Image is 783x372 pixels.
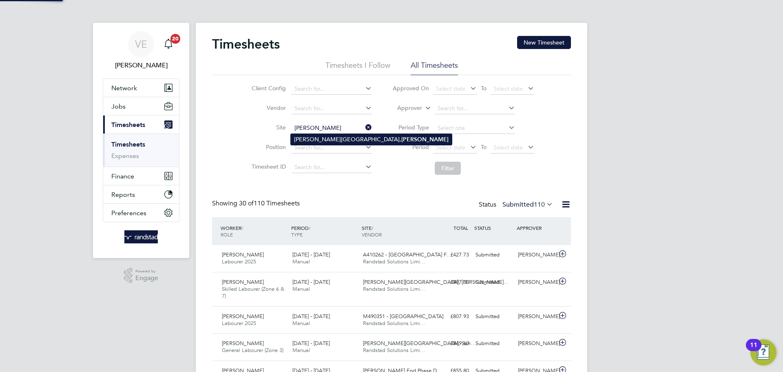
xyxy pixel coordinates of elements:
div: £427.73 [430,248,472,262]
span: To [478,142,489,152]
div: £897.30 [430,276,472,289]
span: Skilled Labourer (Zone 6 & 7) [222,285,284,299]
span: Engage [135,275,158,282]
div: APPROVER [515,221,557,235]
button: Network [103,79,179,97]
div: PERIOD [289,221,360,242]
a: Timesheets [111,140,145,148]
div: £849.60 [430,337,472,350]
label: Vendor [249,104,286,111]
input: Search for... [292,103,372,114]
label: Approver [385,104,422,112]
button: New Timesheet [517,36,571,49]
span: Manual [292,347,310,354]
span: Select date [493,85,523,92]
a: 20 [160,31,177,57]
a: VE[PERSON_NAME] [103,31,179,70]
span: [DATE] - [DATE] [292,278,330,285]
span: TOTAL [453,225,468,231]
span: Randstad Solutions Limi… [363,258,425,265]
label: Position [249,143,286,151]
span: Vicky Egan [103,60,179,70]
button: Timesheets [103,116,179,134]
span: [DATE] - [DATE] [292,340,330,347]
b: [PERSON_NAME] [401,136,449,143]
span: [DATE] - [DATE] [292,251,330,258]
span: [PERSON_NAME] [222,340,264,347]
span: A410262 - [GEOGRAPHIC_DATA] F… [363,251,452,258]
li: [PERSON_NAME][GEOGRAPHIC_DATA], [291,134,452,145]
span: General Labourer (Zone 3) [222,347,283,354]
span: Finance [111,172,134,180]
div: SITE [360,221,430,242]
input: Search for... [292,123,372,134]
div: STATUS [472,221,515,235]
span: [PERSON_NAME][GEOGRAPHIC_DATA], Soh… [363,340,476,347]
span: VE [135,39,147,49]
img: randstad-logo-retina.png [124,230,158,243]
button: Jobs [103,97,179,115]
div: [PERSON_NAME] [515,276,557,289]
span: Manual [292,258,310,265]
div: WORKER [219,221,289,242]
a: Go to home page [103,230,179,243]
label: Submitted [502,200,553,209]
span: 20 [170,34,180,44]
span: Select date [436,85,465,92]
span: Labourer 2025 [222,320,256,327]
span: / [309,225,310,231]
div: [PERSON_NAME] [515,337,557,350]
span: [PERSON_NAME] [222,278,264,285]
input: Search for... [435,103,515,114]
input: Search for... [292,142,372,154]
span: VENDOR [362,231,382,238]
span: Randstad Solutions Limi… [363,320,425,327]
span: Select date [493,144,523,151]
button: Reports [103,185,179,203]
div: Timesheets [103,134,179,167]
div: Submitted [472,310,515,323]
li: Timesheets I Follow [325,60,390,75]
label: Client Config [249,85,286,92]
span: [PERSON_NAME][GEOGRAPHIC_DATA], [PERSON_NAME]… [363,278,509,285]
div: Submitted [472,276,515,289]
input: Search for... [292,162,372,173]
span: 110 [534,200,545,209]
label: Period Type [392,124,429,131]
a: Expenses [111,152,139,160]
span: Randstad Solutions Limi… [363,347,425,354]
label: Timesheet ID [249,163,286,170]
div: £807.93 [430,310,472,323]
span: Manual [292,320,310,327]
div: Submitted [472,337,515,350]
label: Site [249,124,286,131]
div: [PERSON_NAME] [515,310,557,323]
div: Showing [212,199,301,208]
li: All Timesheets [411,60,458,75]
input: Search for... [292,83,372,95]
span: / [241,225,243,231]
span: Randstad Solutions Limi… [363,285,425,292]
span: [PERSON_NAME] [222,313,264,320]
span: 110 Timesheets [239,199,300,207]
button: Preferences [103,204,179,222]
div: [PERSON_NAME] [515,248,557,262]
span: Select date [436,144,465,151]
span: ROLE [221,231,233,238]
span: Manual [292,285,310,292]
label: Period [392,143,429,151]
span: 30 of [239,199,254,207]
label: Approved On [392,85,429,92]
span: [DATE] - [DATE] [292,313,330,320]
a: Powered byEngage [124,268,159,283]
span: TYPE [291,231,303,238]
span: Powered by [135,268,158,275]
button: Filter [435,162,461,175]
span: [PERSON_NAME] [222,251,264,258]
button: Finance [103,167,179,185]
span: Labourer 2025 [222,258,256,265]
button: Open Resource Center, 11 new notifications [750,339,776,365]
span: M490351 - [GEOGRAPHIC_DATA] [363,313,443,320]
span: Network [111,84,137,92]
div: 11 [750,345,757,356]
